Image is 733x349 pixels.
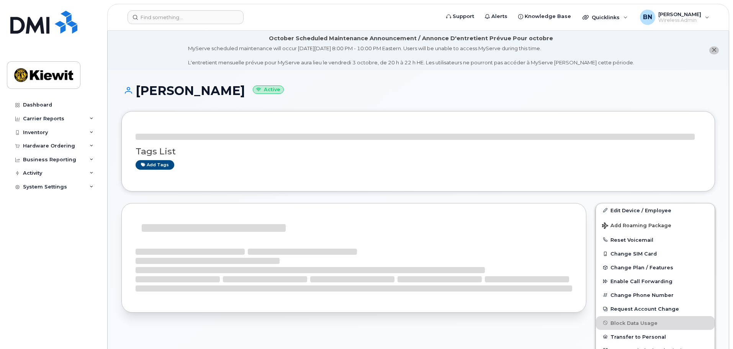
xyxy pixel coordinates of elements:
[596,330,715,344] button: Transfer to Personal
[188,45,634,66] div: MyServe scheduled maintenance will occur [DATE][DATE] 8:00 PM - 10:00 PM Eastern. Users will be u...
[269,34,553,43] div: October Scheduled Maintenance Announcement / Annonce D'entretient Prévue Pour octobre
[596,274,715,288] button: Enable Call Forwarding
[121,84,715,97] h1: [PERSON_NAME]
[596,316,715,330] button: Block Data Usage
[596,261,715,274] button: Change Plan / Features
[596,302,715,316] button: Request Account Change
[596,217,715,233] button: Add Roaming Package
[596,288,715,302] button: Change Phone Number
[596,203,715,217] a: Edit Device / Employee
[596,247,715,261] button: Change SIM Card
[610,279,672,284] span: Enable Call Forwarding
[602,223,671,230] span: Add Roaming Package
[596,233,715,247] button: Reset Voicemail
[253,85,284,94] small: Active
[709,46,719,54] button: close notification
[136,160,174,170] a: Add tags
[136,147,701,156] h3: Tags List
[610,265,673,270] span: Change Plan / Features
